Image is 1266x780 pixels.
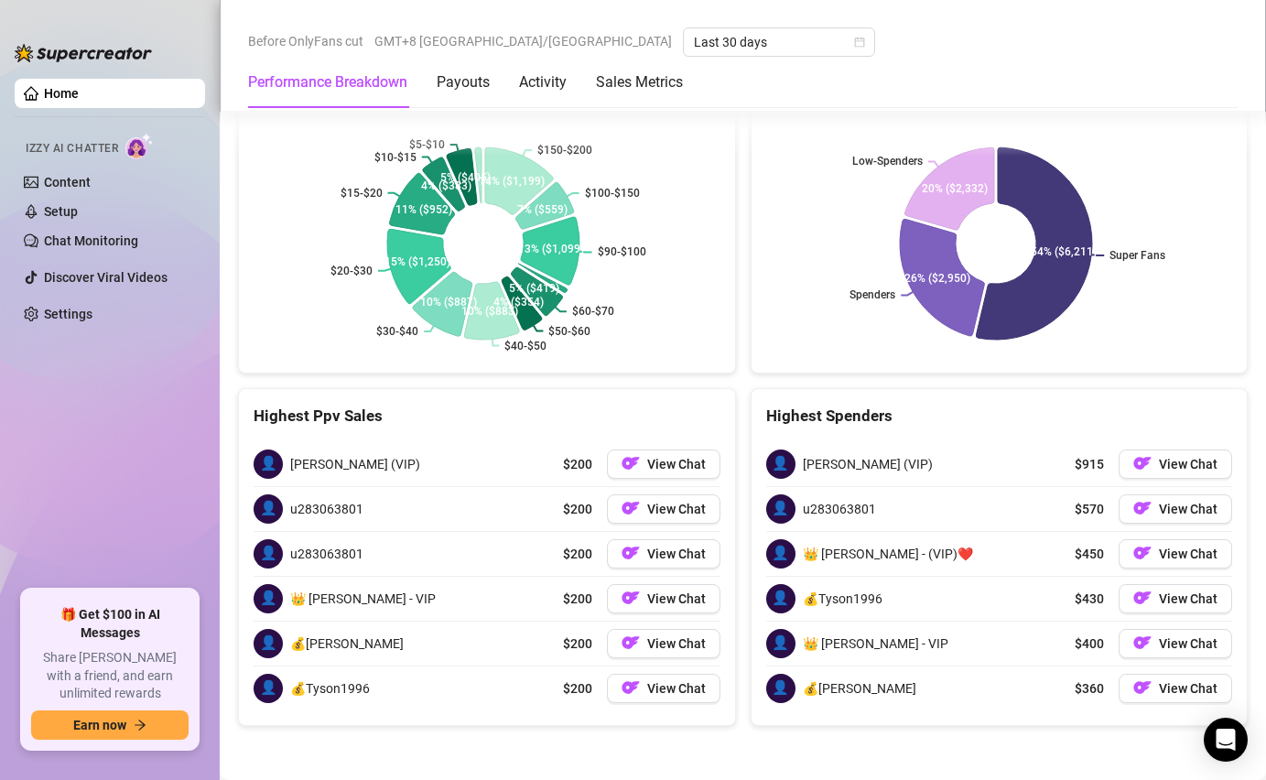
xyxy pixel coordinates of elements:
button: OFView Chat [607,674,720,703]
span: 👤 [766,674,795,703]
a: Chat Monitoring [44,233,138,248]
span: 👤 [254,450,283,479]
text: $30-$40 [376,325,418,338]
img: OF [622,589,640,607]
span: 💰[PERSON_NAME] [290,634,404,654]
button: Earn nowarrow-right [31,710,189,740]
span: $200 [563,454,592,474]
span: Before OnlyFans cut [248,27,363,55]
span: 👤 [766,629,795,658]
text: $40-$50 [504,339,546,352]
button: OFView Chat [607,629,720,658]
span: $450 [1075,544,1104,564]
span: View Chat [1159,681,1217,696]
span: $430 [1075,589,1104,609]
img: OF [1133,634,1152,652]
button: OFView Chat [607,494,720,524]
span: View Chat [1159,502,1217,516]
a: Settings [44,307,92,321]
span: 👤 [766,539,795,569]
div: Performance Breakdown [248,71,407,93]
div: Open Intercom Messenger [1204,718,1248,762]
span: View Chat [1159,547,1217,561]
text: $90-$100 [598,245,646,258]
img: AI Chatter [125,133,154,159]
text: $20-$30 [330,265,373,277]
span: 👤 [766,450,795,479]
span: 💰[PERSON_NAME] [803,678,916,699]
a: Home [44,86,79,101]
img: OF [1133,454,1152,472]
text: $100-$150 [585,187,640,200]
span: 👤 [254,539,283,569]
span: u283063801 [290,544,363,564]
span: 👑 [PERSON_NAME] - VIP [290,589,436,609]
text: Super Fans [1109,249,1165,262]
div: Highest Spenders [766,404,1233,428]
span: View Chat [647,547,706,561]
span: calendar [854,37,865,48]
span: Izzy AI Chatter [26,140,118,157]
span: 👤 [766,584,795,613]
span: $360 [1075,678,1104,699]
span: $400 [1075,634,1104,654]
div: Payouts [437,71,490,93]
text: Spenders [849,288,895,301]
span: View Chat [647,681,706,696]
button: OFView Chat [607,539,720,569]
div: Activity [519,71,567,93]
text: $10-$15 [374,150,417,163]
img: OF [1133,678,1152,697]
img: OF [622,634,640,652]
img: OF [1133,499,1152,517]
span: $200 [563,544,592,564]
img: logo-BBDzfeDw.svg [15,44,152,62]
span: 👑 [PERSON_NAME] - (VIP)❤️ [803,544,973,564]
span: 🎁 Get $100 in AI Messages [31,606,189,642]
a: Content [44,175,91,190]
button: OFView Chat [607,450,720,479]
span: GMT+8 [GEOGRAPHIC_DATA]/[GEOGRAPHIC_DATA] [374,27,672,55]
span: 👑 [PERSON_NAME] - VIP [803,634,948,654]
a: Setup [44,204,78,219]
button: OFView Chat [1119,629,1232,658]
button: OFView Chat [1119,450,1232,479]
span: 💰Tyson1996 [290,678,370,699]
img: OF [622,499,640,517]
div: Highest Ppv Sales [254,404,720,428]
span: $915 [1075,454,1104,474]
span: u283063801 [290,499,363,519]
button: OFView Chat [1119,674,1232,703]
span: 👤 [254,674,283,703]
span: View Chat [647,636,706,651]
span: $200 [563,678,592,699]
span: View Chat [1159,591,1217,606]
a: Discover Viral Videos [44,270,168,285]
button: OFView Chat [1119,494,1232,524]
button: OFView Chat [1119,539,1232,569]
span: $200 [563,634,592,654]
a: OFView Chat [1119,584,1232,613]
img: OF [1133,544,1152,562]
span: View Chat [1159,636,1217,651]
span: 💰Tyson1996 [803,589,882,609]
text: Low-Spenders [851,155,922,168]
span: 👤 [254,494,283,524]
text: $15-$20 [341,187,383,200]
text: $150-$200 [537,144,592,157]
span: 👤 [254,584,283,613]
span: $570 [1075,499,1104,519]
text: $60-$70 [572,305,614,318]
img: OF [1133,589,1152,607]
div: Sales Metrics [596,71,683,93]
span: u283063801 [803,499,876,519]
button: OFView Chat [607,584,720,613]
